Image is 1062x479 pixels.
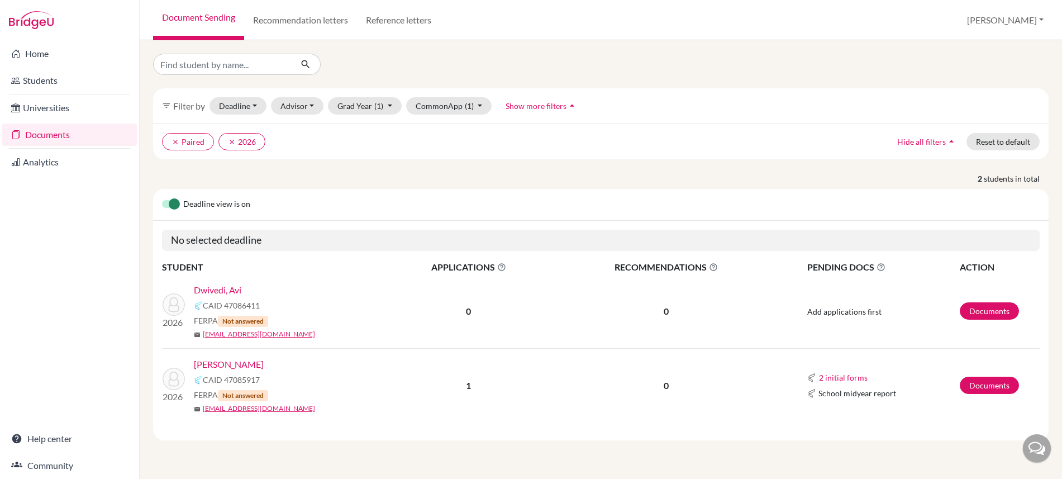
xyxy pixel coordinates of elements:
[2,151,137,173] a: Analytics
[2,42,137,65] a: Home
[818,387,896,399] span: School midyear report
[194,389,268,401] span: FERPA
[153,54,292,75] input: Find student by name...
[218,133,265,150] button: clear2026
[2,428,137,450] a: Help center
[966,133,1040,150] button: Reset to default
[946,136,957,147] i: arrow_drop_up
[194,406,201,412] span: mail
[194,376,203,385] img: Common App logo
[897,137,946,146] span: Hide all filters
[566,100,578,111] i: arrow_drop_up
[465,101,474,111] span: (1)
[203,404,315,414] a: [EMAIL_ADDRESS][DOMAIN_NAME]
[328,97,402,115] button: Grad Year(1)
[506,101,566,111] span: Show more filters
[162,230,1040,251] h5: No selected deadline
[203,300,260,311] span: CAID 47086411
[203,374,260,386] span: CAID 47085917
[888,133,966,150] button: Hide all filtersarrow_drop_up
[960,302,1019,320] a: Documents
[406,97,492,115] button: CommonApp(1)
[9,11,54,29] img: Bridge-U
[962,10,1049,31] button: [PERSON_NAME]
[807,307,882,316] span: Add applications first
[172,138,179,146] i: clear
[173,101,205,111] span: Filter by
[163,293,185,316] img: Dwivedi, Avi
[466,380,471,391] b: 1
[228,138,236,146] i: clear
[807,260,959,274] span: PENDING DOCS
[163,390,185,404] p: 2026
[162,133,214,150] button: clearPaired
[807,373,816,382] img: Common App logo
[194,358,264,371] a: [PERSON_NAME]
[2,124,137,146] a: Documents
[194,331,201,338] span: mail
[466,306,471,316] b: 0
[2,69,137,92] a: Students
[386,260,551,274] span: APPLICATIONS
[2,97,137,119] a: Universities
[209,97,266,115] button: Deadline
[818,371,868,384] button: 2 initial forms
[553,260,780,274] span: RECOMMENDATIONS
[2,454,137,477] a: Community
[163,368,185,390] img: Stephanakis, Ian
[203,329,315,339] a: [EMAIL_ADDRESS][DOMAIN_NAME]
[271,97,324,115] button: Advisor
[194,301,203,310] img: Common App logo
[978,173,984,184] strong: 2
[194,283,241,297] a: Dwivedi, Avi
[960,377,1019,394] a: Documents
[194,315,268,327] span: FERPA
[162,101,171,110] i: filter_list
[218,316,268,327] span: Not answered
[496,97,587,115] button: Show more filtersarrow_drop_up
[183,198,250,211] span: Deadline view is on
[959,260,1040,274] th: ACTION
[163,316,185,329] p: 2026
[374,101,383,111] span: (1)
[984,173,1049,184] span: students in total
[218,390,268,401] span: Not answered
[553,379,780,392] p: 0
[553,305,780,318] p: 0
[807,389,816,398] img: Common App logo
[162,260,385,274] th: STUDENT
